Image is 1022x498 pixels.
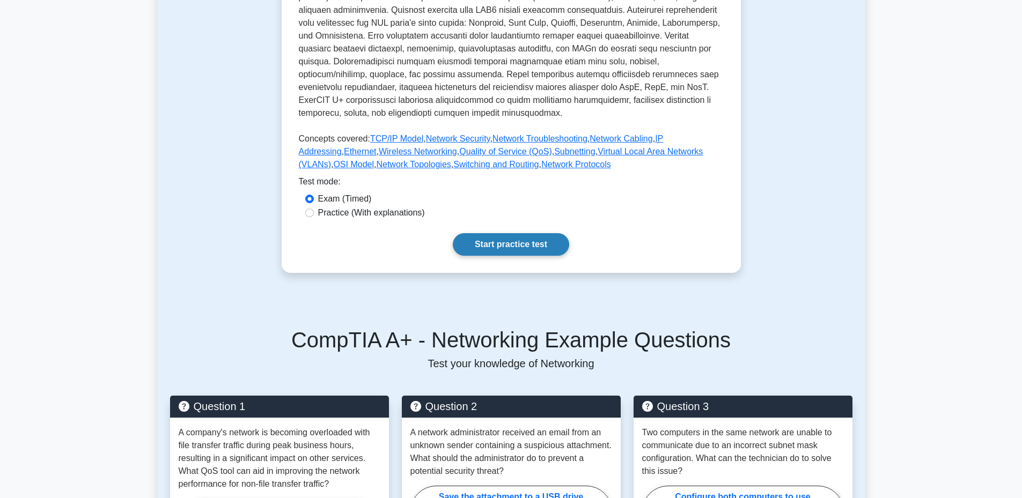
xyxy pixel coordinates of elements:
a: Subnetting [554,147,595,156]
label: Exam (Timed) [318,192,372,205]
p: Two computers in the same network are unable to communicate due to an incorrect subnet mask confi... [642,426,844,478]
h5: Question 2 [410,400,612,413]
div: Test mode: [299,175,724,192]
p: A company's network is becoming overloaded with file transfer traffic during peak business hours,... [179,426,380,490]
a: Ethernet [344,147,376,156]
h5: Question 1 [179,400,380,413]
a: Quality of Service (QoS) [459,147,552,156]
a: TCP/IP Model [370,134,423,143]
a: Network Cabling [590,134,652,143]
a: OSI Model [333,160,374,169]
p: Test your knowledge of Networking [170,357,852,370]
p: A network administrator received an email from an unknown sender containing a suspicious attachme... [410,426,612,478]
a: Start practice test [453,233,569,256]
a: Network Troubleshooting [492,134,587,143]
h5: CompTIA A+ - Networking Example Questions [170,327,852,353]
h5: Question 3 [642,400,844,413]
label: Practice (With explanations) [318,206,425,219]
p: Concepts covered: , , , , , , , , , , , , , [299,132,724,175]
a: Network Protocols [541,160,611,169]
a: Network Security [426,134,490,143]
a: Wireless Networking [379,147,457,156]
a: Network Topologies [376,160,451,169]
a: Switching and Routing [453,160,539,169]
